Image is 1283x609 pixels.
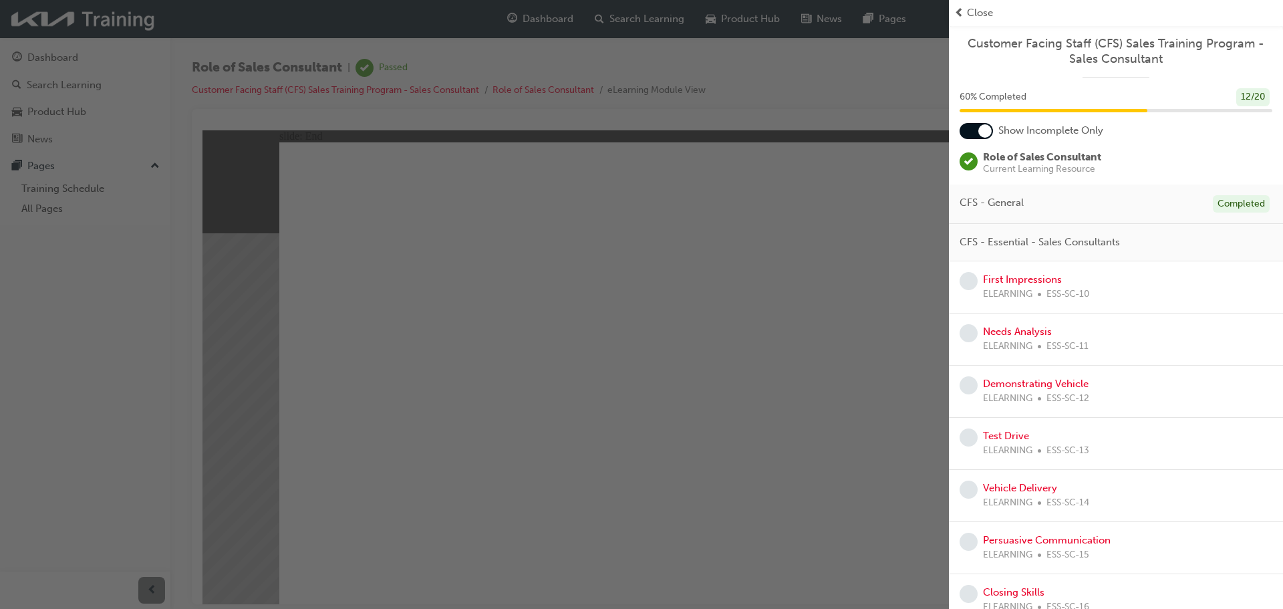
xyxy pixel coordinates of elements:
span: ELEARNING [983,443,1032,459]
span: ELEARNING [983,339,1032,354]
a: Demonstrating Vehicle [983,378,1089,390]
span: prev-icon [954,5,964,21]
span: 60 % Completed [960,90,1026,105]
span: CFS - Essential - Sales Consultants [960,235,1120,250]
span: ELEARNING [983,391,1032,406]
span: Close [967,5,993,21]
button: prev-iconClose [954,5,1278,21]
span: ESS-SC-14 [1046,495,1089,511]
a: Persuasive Communication [983,534,1111,546]
span: learningRecordVerb_NONE-icon [960,429,978,447]
span: learningRecordVerb_NONE-icon [960,481,978,499]
span: Show Incomplete Only [998,123,1103,138]
div: Completed [1213,195,1270,213]
a: Closing Skills [983,586,1044,598]
span: ESS-SC-12 [1046,391,1089,406]
span: ELEARNING [983,547,1032,563]
span: learningRecordVerb_NONE-icon [960,272,978,290]
span: CFS - General [960,195,1024,211]
span: learningRecordVerb_NONE-icon [960,376,978,394]
span: learningRecordVerb_NONE-icon [960,324,978,342]
span: learningRecordVerb_NONE-icon [960,533,978,551]
span: ESS-SC-11 [1046,339,1089,354]
span: ESS-SC-10 [1046,287,1089,302]
span: learningRecordVerb_NONE-icon [960,585,978,603]
div: 12 / 20 [1236,88,1270,106]
span: learningRecordVerb_PASS-icon [960,152,978,170]
a: Customer Facing Staff (CFS) Sales Training Program - Sales Consultant [960,36,1272,66]
span: ELEARNING [983,495,1032,511]
span: ESS-SC-15 [1046,547,1089,563]
span: ESS-SC-13 [1046,443,1089,459]
span: Current Learning Resource [983,164,1101,174]
span: Role of Sales Consultant [983,151,1101,163]
a: Needs Analysis [983,326,1052,338]
a: Test Drive [983,430,1029,442]
a: First Impressions [983,273,1062,285]
span: ELEARNING [983,287,1032,302]
a: Vehicle Delivery [983,482,1057,494]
